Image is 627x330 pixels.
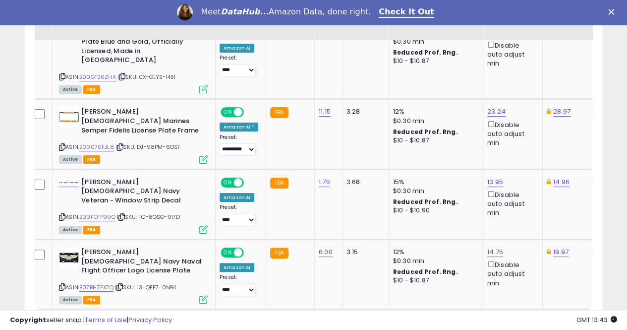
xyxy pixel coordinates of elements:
[79,143,114,151] a: B00070FJL8
[201,7,371,17] div: Meet Amazon Data, done right.
[59,155,82,164] span: All listings currently available for purchase on Amazon
[83,85,100,94] span: FBA
[59,28,208,93] div: ASIN:
[220,263,254,272] div: Amazon AI
[393,276,475,285] div: $10 - $10.87
[242,249,258,257] span: OFF
[59,248,79,267] img: 51PpbsYmiML._SL40_.jpg
[83,296,100,304] span: FBA
[393,37,475,46] div: $0.30 min
[81,248,202,278] b: [PERSON_NAME] [DEMOGRAPHIC_DATA] Navy Naval Flight Officer Logo License Plate
[346,4,385,25] div: Fulfillment Cost
[393,257,475,265] div: $0.30 min
[487,119,535,148] div: Disable auto adjust min
[270,248,288,259] small: FBA
[487,247,503,257] a: 14.75
[393,48,458,57] b: Reduced Prof. Rng.
[115,143,180,151] span: | SKU: DJ-98PM-6OSF
[83,155,100,164] span: FBA
[346,178,381,187] div: 3.68
[220,274,258,296] div: Preset:
[319,107,331,117] a: 11.15
[81,178,202,208] b: [PERSON_NAME] [DEMOGRAPHIC_DATA] Navy Veteran - Window Strip Decal
[10,315,46,325] strong: Copyright
[393,248,475,257] div: 12%
[59,107,208,162] div: ASIN:
[220,123,258,132] div: Amazon AI *
[59,226,82,234] span: All listings currently available for purchase on Amazon
[222,108,234,117] span: ON
[319,177,330,187] a: 1.75
[220,193,254,202] div: Amazon AI
[553,177,570,187] a: 14.96
[221,7,269,16] i: DataHub...
[393,178,475,187] div: 15%
[393,206,475,215] div: $10 - $10.90
[379,7,434,18] a: Check It Out
[393,267,458,276] b: Reduced Prof. Rng.
[608,9,618,15] div: Close
[59,107,79,127] img: 41DCG35MgRL._SL40_.jpg
[487,177,503,187] a: 13.95
[346,248,381,257] div: 3.15
[487,189,535,218] div: Disable auto adjust min
[220,134,258,156] div: Preset:
[242,178,258,187] span: OFF
[270,178,288,189] small: FBA
[487,107,506,117] a: 23.24
[79,213,115,221] a: B00FOTP99O
[576,315,617,325] span: 2025-10-10 13:43 GMT
[242,108,258,117] span: OFF
[59,296,82,304] span: All listings currently available for purchase on Amazon
[393,136,475,145] div: $10 - $10.87
[117,213,180,221] span: | SKU: FC-8OSG-917D
[487,40,535,68] div: Disable auto adjust min
[222,178,234,187] span: ON
[220,204,258,226] div: Preset:
[553,107,570,117] a: 28.97
[83,226,100,234] span: FBA
[487,259,535,288] div: Disable auto adjust min
[115,283,176,291] span: | SKU: L3-QFF7-0NB4
[10,316,172,325] div: seller snap | |
[222,249,234,257] span: ON
[346,107,381,116] div: 3.28
[128,315,172,325] a: Privacy Policy
[79,283,114,292] a: B07BHZFX7Q
[393,128,458,136] b: Reduced Prof. Rng.
[59,248,208,303] div: ASIN:
[220,55,258,77] div: Preset:
[393,57,475,66] div: $10 - $10.87
[85,315,127,325] a: Terms of Use
[79,73,116,81] a: B00GT26ZHA
[81,107,202,137] b: [PERSON_NAME] [DEMOGRAPHIC_DATA] Marines Semper Fidelis License Plate Frame
[117,73,175,81] span: | SKU: 0X-GLYS-1451
[393,198,458,206] b: Reduced Prof. Rng.
[319,247,333,257] a: 6.00
[59,178,208,233] div: ASIN:
[220,44,254,53] div: Amazon AI
[553,247,569,257] a: 19.97
[270,107,288,118] small: FBA
[59,178,79,187] img: 31ZpN8W4IjL._SL40_.jpg
[177,4,193,20] img: Profile image for Georgie
[393,187,475,196] div: $0.30 min
[59,85,82,94] span: All listings currently available for purchase on Amazon
[81,28,202,67] b: [PERSON_NAME] US Navy License Plate Blue and Gold, Officially Licensed, Made in [GEOGRAPHIC_DATA]
[393,107,475,116] div: 12%
[393,117,475,126] div: $0.30 min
